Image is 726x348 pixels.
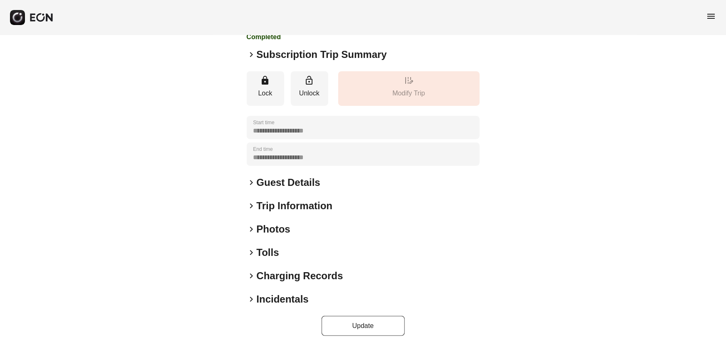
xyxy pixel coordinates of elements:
h2: Guest Details [257,176,320,189]
button: Unlock [291,71,328,106]
span: keyboard_arrow_right [247,224,257,234]
p: Unlock [295,88,324,98]
h2: Incidentals [257,293,309,306]
span: keyboard_arrow_right [247,294,257,304]
span: keyboard_arrow_right [247,271,257,281]
button: Lock [247,71,284,106]
button: Update [322,316,405,336]
span: keyboard_arrow_right [247,201,257,211]
span: keyboard_arrow_right [247,248,257,258]
span: menu [706,11,716,21]
h3: Completed [247,32,389,42]
h2: Subscription Trip Summary [257,48,387,61]
span: keyboard_arrow_right [247,178,257,188]
span: lock_open [305,75,315,85]
h2: Photos [257,223,290,236]
span: lock [260,75,270,85]
h2: Trip Information [257,199,333,213]
h2: Charging Records [257,269,343,283]
p: Lock [251,88,280,98]
span: keyboard_arrow_right [247,50,257,60]
h2: Tolls [257,246,279,259]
